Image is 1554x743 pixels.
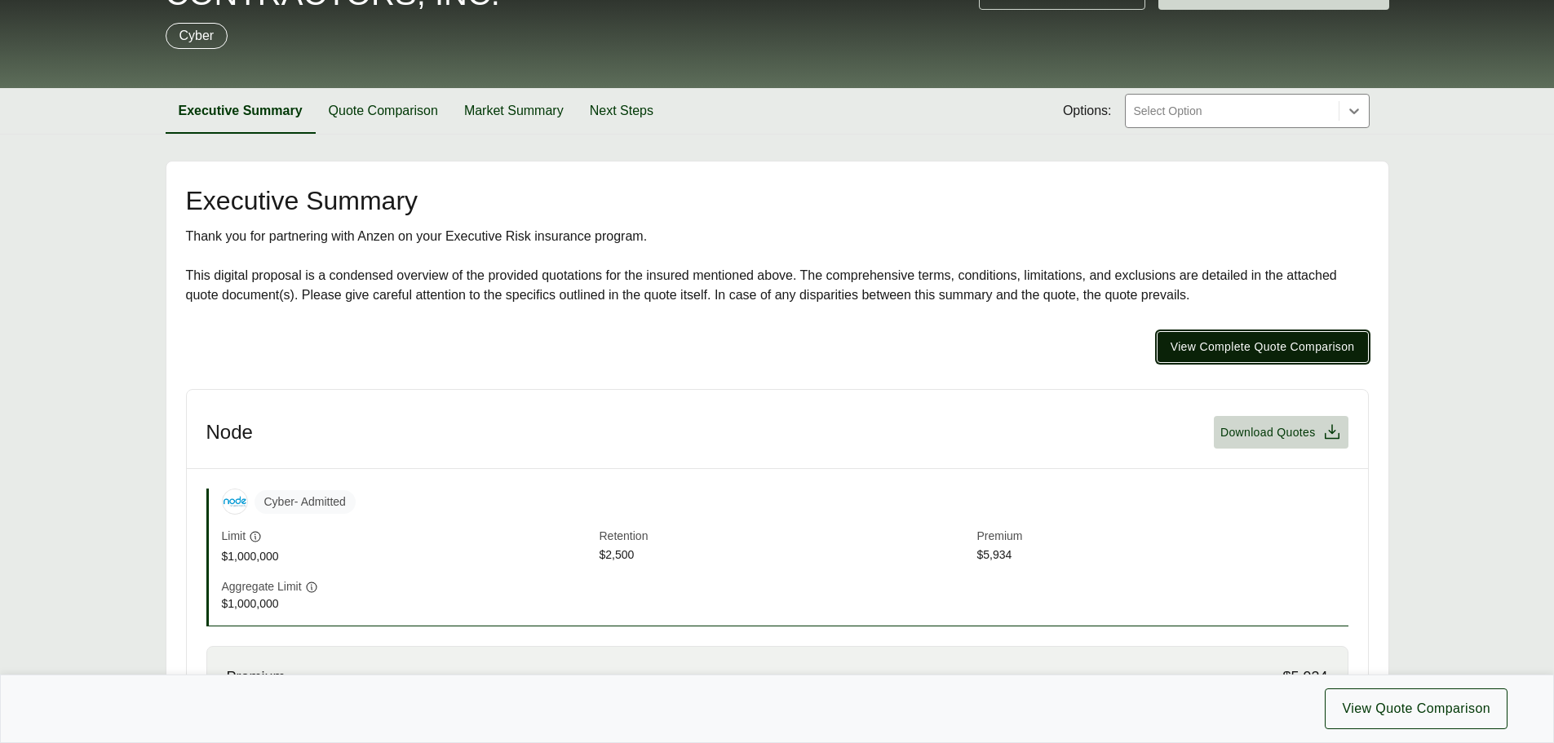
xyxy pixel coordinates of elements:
button: Download Quotes [1214,416,1348,449]
span: View Quote Comparison [1342,699,1490,719]
h2: Executive Summary [186,188,1369,214]
span: Limit [222,528,246,545]
button: Executive Summary [166,88,316,134]
img: Node International [223,489,247,514]
button: View Complete Quote Comparison [1157,331,1369,363]
span: Cyber - Admitted [255,490,356,514]
button: Next Steps [577,88,666,134]
button: View Quote Comparison [1325,688,1508,729]
span: View Complete Quote Comparison [1171,338,1355,356]
button: Market Summary [451,88,577,134]
span: $1,000,000 [222,548,593,565]
div: Thank you for partnering with Anzen on your Executive Risk insurance program. This digital propos... [186,227,1369,305]
span: Aggregate Limit [222,578,302,595]
span: Retention [600,528,971,546]
span: $1,000,000 [222,595,593,613]
h3: Node [206,420,253,444]
span: Premium [227,666,286,688]
span: $2,500 [600,546,971,565]
span: $5,934 [1282,666,1327,688]
span: Download Quotes [1220,424,1316,441]
button: Quote Comparison [316,88,451,134]
p: Cyber [179,26,215,46]
span: Premium [977,528,1348,546]
span: Options: [1063,101,1112,121]
span: $5,934 [977,546,1348,565]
